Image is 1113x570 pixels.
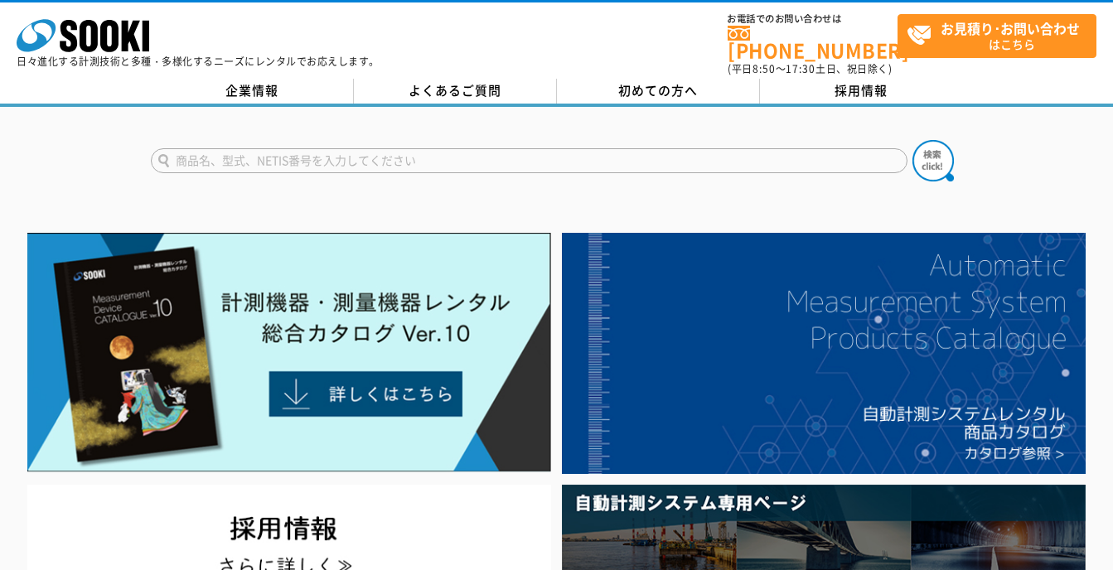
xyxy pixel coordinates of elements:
[728,14,898,24] span: お電話でのお問い合わせは
[728,61,892,76] span: (平日 ～ 土日、祝日除く)
[562,233,1086,475] img: 自動計測システムカタログ
[898,14,1096,58] a: お見積り･お問い合わせはこちら
[941,18,1080,38] strong: お見積り･お問い合わせ
[907,15,1096,56] span: はこちら
[728,26,898,60] a: [PHONE_NUMBER]
[912,140,954,181] img: btn_search.png
[760,79,963,104] a: 採用情報
[17,56,380,66] p: 日々進化する計測技術と多種・多様化するニーズにレンタルでお応えします。
[151,79,354,104] a: 企業情報
[27,233,551,473] img: Catalog Ver10
[151,148,907,173] input: 商品名、型式、NETIS番号を入力してください
[618,81,698,99] span: 初めての方へ
[354,79,557,104] a: よくあるご質問
[786,61,815,76] span: 17:30
[752,61,776,76] span: 8:50
[557,79,760,104] a: 初めての方へ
